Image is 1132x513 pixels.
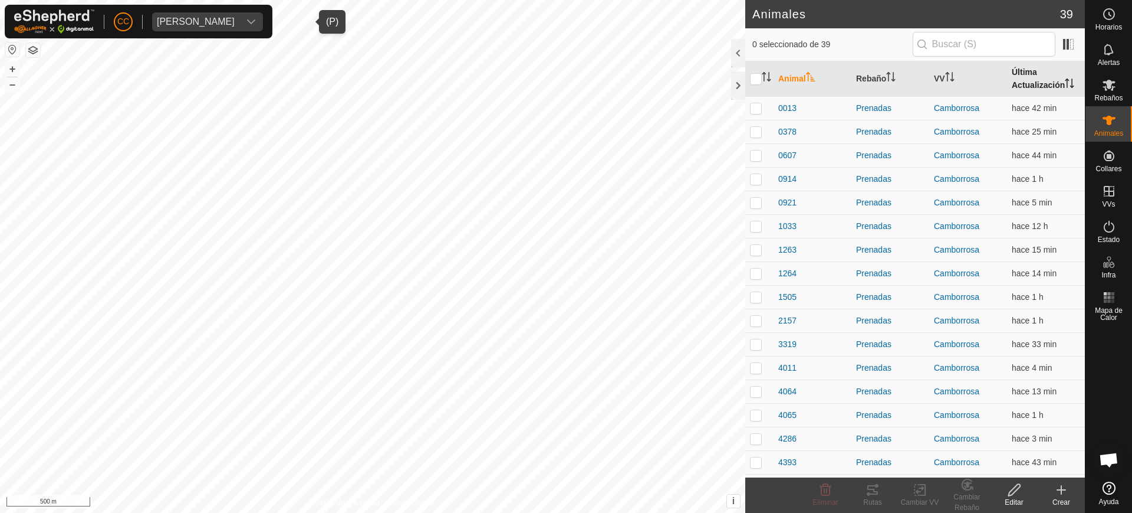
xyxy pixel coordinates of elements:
a: Camborrosa [934,363,979,373]
span: Mapa de Calor [1088,307,1129,321]
span: 4011 [778,362,797,374]
a: Camborrosa [934,339,979,349]
a: Contáctenos [394,498,433,508]
div: Prenadas [856,149,924,162]
div: Cambiar Rebaño [943,492,990,513]
a: Camborrosa [934,151,979,160]
span: i [732,496,735,506]
div: Prenadas [856,126,924,138]
span: 4 sept 2025, 9:28 [1012,363,1052,373]
span: 1033 [778,220,797,233]
span: 4 sept 2025, 9:07 [1012,127,1057,136]
div: Crear [1038,497,1085,508]
a: Camborrosa [934,127,979,136]
a: Política de Privacidad [312,498,380,508]
a: Camborrosa [934,103,979,113]
button: i [727,495,740,508]
div: Prenadas [856,173,924,185]
a: Camborrosa [934,458,979,467]
span: Ayuda [1099,498,1119,505]
th: Rebaño [851,61,929,97]
span: 4 sept 2025, 8:30 [1012,174,1044,184]
button: Restablecer Mapa [5,43,19,57]
div: Prenadas [856,291,924,303]
div: Prenadas [856,267,924,280]
span: 4 sept 2025, 9:29 [1012,434,1052,443]
button: + [5,62,19,76]
span: Infra [1101,272,1115,279]
span: 4 sept 2025, 8:49 [1012,151,1057,160]
div: Prenadas [856,433,924,445]
a: Camborrosa [934,174,979,184]
a: Camborrosa [934,292,979,302]
span: 4 sept 2025, 8:59 [1012,339,1057,349]
span: 0921 [778,197,797,209]
span: 2157 [778,315,797,327]
div: dropdown trigger [239,12,263,31]
span: Horarios [1095,24,1122,31]
img: Logo Gallagher [14,9,94,34]
p-sorticon: Activar para ordenar [945,74,955,83]
p-sorticon: Activar para ordenar [1065,80,1074,90]
a: Camborrosa [934,387,979,396]
span: Animales [1094,130,1123,137]
span: 0 seleccionado de 39 [752,38,913,51]
p-sorticon: Activar para ordenar [806,74,815,83]
a: Camborrosa [934,221,979,231]
p-sorticon: Activar para ordenar [886,74,896,83]
span: ALBINO APARICIO MARTINEZ [152,12,239,31]
span: 4 sept 2025, 8:27 [1012,292,1044,302]
div: Rutas [849,497,896,508]
div: Prenadas [856,315,924,327]
a: Chat abierto [1091,442,1127,478]
a: Camborrosa [934,316,979,325]
div: Prenadas [856,244,924,256]
span: 4 sept 2025, 8:28 [1012,316,1044,325]
div: Prenadas [856,409,924,421]
span: 4 sept 2025, 9:19 [1012,387,1057,396]
span: Collares [1095,165,1121,172]
div: [PERSON_NAME] [157,17,235,27]
th: Última Actualización [1007,61,1085,97]
div: Prenadas [856,197,924,209]
a: Camborrosa [934,269,979,278]
span: Estado [1098,236,1120,243]
div: Prenadas [856,456,924,469]
span: 0607 [778,149,797,162]
th: Animal [774,61,851,97]
div: Prenadas [856,220,924,233]
span: 0013 [778,102,797,115]
span: VVs [1102,201,1115,208]
span: 4 sept 2025, 9:19 [1012,269,1057,278]
span: Alertas [1098,59,1120,66]
span: Eliminar [812,498,838,507]
div: Prenadas [856,338,924,351]
span: 1264 [778,267,797,280]
span: 0914 [778,173,797,185]
button: – [5,77,19,92]
div: Cambiar VV [896,497,943,508]
div: Prenadas [856,385,924,398]
h2: Animales [752,7,1060,21]
span: 3319 [778,338,797,351]
a: Ayuda [1085,477,1132,510]
div: Prenadas [856,102,924,115]
a: Camborrosa [934,198,979,207]
th: VV [929,61,1007,97]
span: 4 sept 2025, 8:08 [1012,410,1044,420]
span: 1263 [778,244,797,256]
a: Camborrosa [934,245,979,254]
span: 39 [1060,5,1073,23]
span: 4 sept 2025, 9:27 [1012,198,1052,207]
input: Buscar (S) [913,32,1055,57]
span: 0378 [778,126,797,138]
a: Camborrosa [934,434,979,443]
span: 4286 [778,433,797,445]
span: Rebaños [1094,94,1123,102]
span: 4 sept 2025, 9:18 [1012,245,1057,254]
div: Editar [990,497,1038,508]
span: 4 sept 2025, 8:50 [1012,103,1057,113]
button: Capas del Mapa [26,43,40,57]
span: 4064 [778,385,797,398]
a: Camborrosa [934,410,979,420]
